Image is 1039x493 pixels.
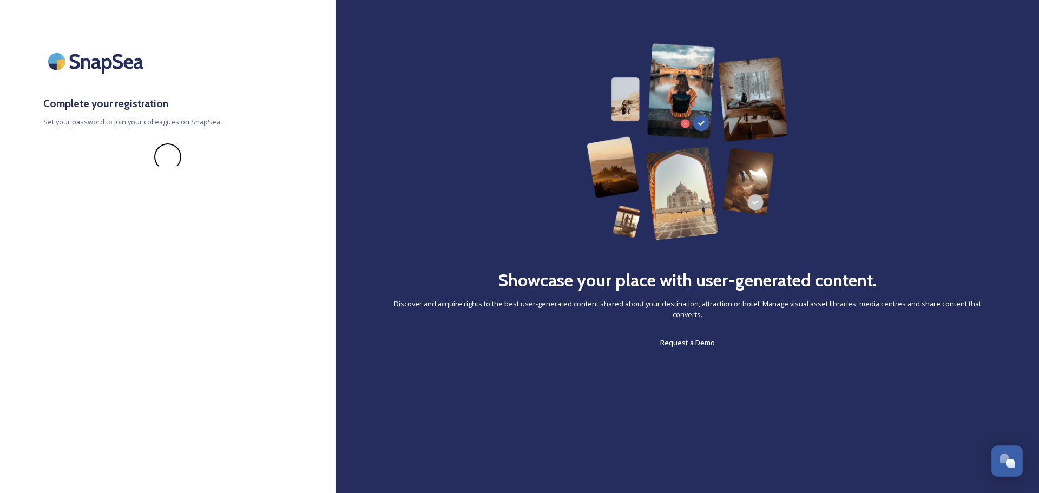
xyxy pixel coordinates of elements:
[991,445,1023,477] button: Open Chat
[587,43,788,240] img: 63b42ca75bacad526042e722_Group%20154-p-800.png
[43,117,292,127] span: Set your password to join your colleagues on SnapSea.
[498,267,877,293] h2: Showcase your place with user-generated content.
[660,338,715,347] span: Request a Demo
[660,336,715,349] a: Request a Demo
[43,96,292,111] h3: Complete your registration
[43,43,152,80] img: SnapSea Logo
[379,299,996,319] span: Discover and acquire rights to the best user-generated content shared about your destination, att...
